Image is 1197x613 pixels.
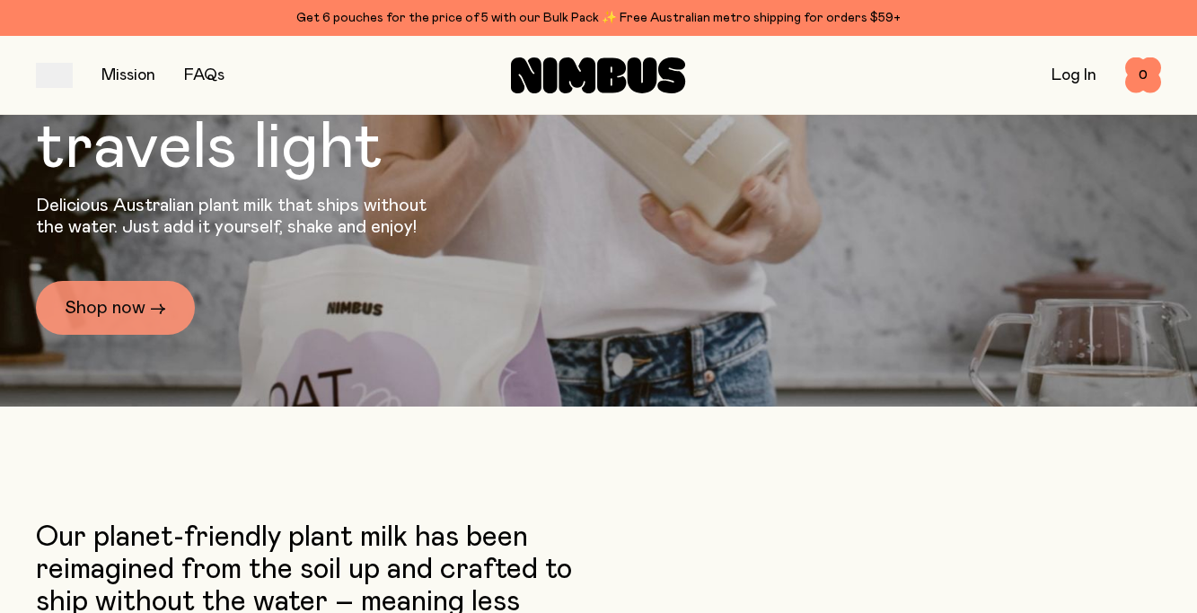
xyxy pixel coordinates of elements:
a: Log In [1052,67,1096,83]
div: Get 6 pouches for the price of 5 with our Bulk Pack ✨ Free Australian metro shipping for orders $59+ [36,7,1161,29]
a: FAQs [184,67,224,83]
button: 0 [1125,57,1161,93]
p: Delicious Australian plant milk that ships without the water. Just add it yourself, shake and enjoy! [36,195,438,238]
a: Mission [101,67,155,83]
h1: Plant milk that travels light [36,51,553,180]
a: Shop now → [36,281,195,335]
